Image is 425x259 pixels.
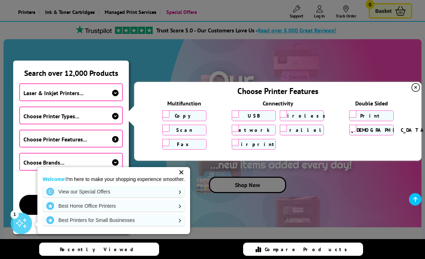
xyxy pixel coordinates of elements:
span: Choose Printer Types... [23,113,79,120]
h5: Multifunction [167,100,201,107]
span: Laser & Inkjet Printers... [23,89,84,97]
div: ✕ [176,167,186,177]
div: Search over 12,000 Products [14,61,128,78]
span: Choose Brands... [23,159,64,166]
label: Parallel [282,127,322,133]
label: Fax [164,141,204,147]
a: Recently Viewed [39,243,159,256]
label: Airprint [234,141,274,147]
label: Copy [164,113,204,119]
a: Best Printers for Small Businesses [43,214,185,226]
span: Recently Viewed [60,246,141,253]
h5: Double Sided [355,100,388,107]
label: USB [234,113,274,119]
label: Print [351,113,391,119]
div: 1 [11,210,19,218]
div: Products Found [19,180,123,190]
button: Search [19,195,123,215]
label: [DEMOGRAPHIC_DATA]/Copy [351,127,391,133]
a: Compare Products [243,243,363,256]
label: Network [234,127,274,133]
span: Choose Printer Features... [23,136,87,143]
p: I'm here to make your shopping experience smoother. [43,176,185,182]
a: View our Special Offers [43,186,185,197]
label: Scan [164,127,204,133]
a: Best Home Office Printers [43,200,185,212]
span: Compare Products [265,246,351,253]
strong: Welcome! [43,176,66,182]
label: Wireless [282,113,322,119]
h5: Connectivity [263,100,293,107]
span: Choose Printer Features [237,86,318,96]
